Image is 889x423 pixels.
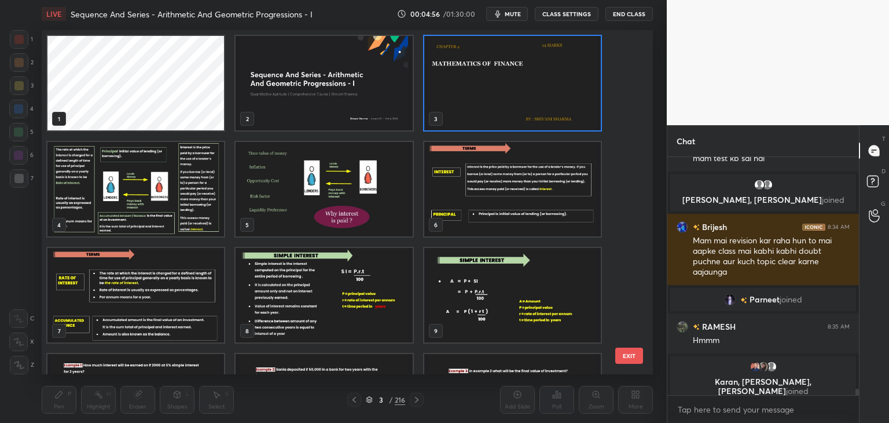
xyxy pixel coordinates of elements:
img: default.png [754,179,765,191]
h6: RAMESH [700,320,736,333]
div: X [9,333,34,351]
div: 8:35 AM [828,323,850,330]
button: End Class [605,7,653,21]
img: 1759547051HU7MA0.pdf [236,248,412,342]
div: 3 [10,76,34,95]
div: 8:34 AM [828,224,850,231]
div: 1 [10,30,33,49]
img: no-rating-badge.077c3623.svg [693,324,700,330]
p: T [882,134,886,143]
img: iconic-dark.1390631f.png [802,224,825,231]
img: 1759547051HU7MA0.pdf [47,142,224,236]
span: mute [505,10,521,18]
button: mute [486,7,528,21]
p: [PERSON_NAME], [PERSON_NAME] [677,195,849,205]
p: G [881,199,886,208]
div: mam test kb sai hai [693,153,850,165]
div: Z [10,356,34,374]
div: 7 [10,169,34,188]
div: 4 [9,100,34,118]
img: 3 [724,294,736,305]
div: 5 [9,123,34,141]
button: CLASS SETTINGS [535,7,598,21]
p: Karan, [PERSON_NAME], [PERSON_NAME] [677,377,849,396]
img: default.png [766,361,777,373]
div: 216 [395,395,405,405]
span: joined [786,385,809,396]
button: EXIT [615,348,643,364]
p: Chat [667,126,704,156]
div: 2 [10,53,34,72]
div: 3 [375,396,387,403]
p: D [881,167,886,176]
div: Mam mai revision kar raha hun to mai aapke class mai kabhi kabhi doubt puchne aur kuch topic clea... [693,235,850,278]
img: 1759547051HU7MA0.pdf [424,142,601,236]
img: 76b9954e267147db83a65a97cacbfc40.jpg [677,221,688,233]
img: default.png [762,179,773,191]
div: C [9,309,34,328]
img: 1759547051HU7MA0.pdf [424,248,601,342]
div: grid [667,157,859,396]
img: 1759547051HU7MA0.pdf [47,248,224,342]
img: 39226e30da234c3b9b224eb4d1353dde.jpg [677,321,688,333]
h6: Brijesh [700,221,727,233]
span: Parneet [750,295,780,304]
img: 1759547051HU7MA0.pdf [236,142,412,236]
span: joined [780,295,802,304]
img: cbfafd12-a0cd-11f0-958f-2a8dac8d29dc.jpg [236,36,412,130]
img: no-rating-badge.077c3623.svg [740,297,747,304]
img: 64740f6630c743fa8c2b3f2aaac1ea3f.jpg [758,361,769,373]
img: no-rating-badge.077c3623.svg [693,224,700,231]
div: / [389,396,392,403]
div: 6 [9,146,34,165]
img: 1759547051HU7MA0.pdf [424,36,601,130]
h4: Sequence And Series - Arithmetic And Geometric Progressions - I [71,9,313,20]
div: grid [42,30,633,374]
span: joined [822,194,844,205]
div: Hmmm [693,335,850,347]
img: 24b1560e5163486d996aecebd67d2ce7.jpg [750,361,761,373]
div: LIVE [42,7,66,21]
